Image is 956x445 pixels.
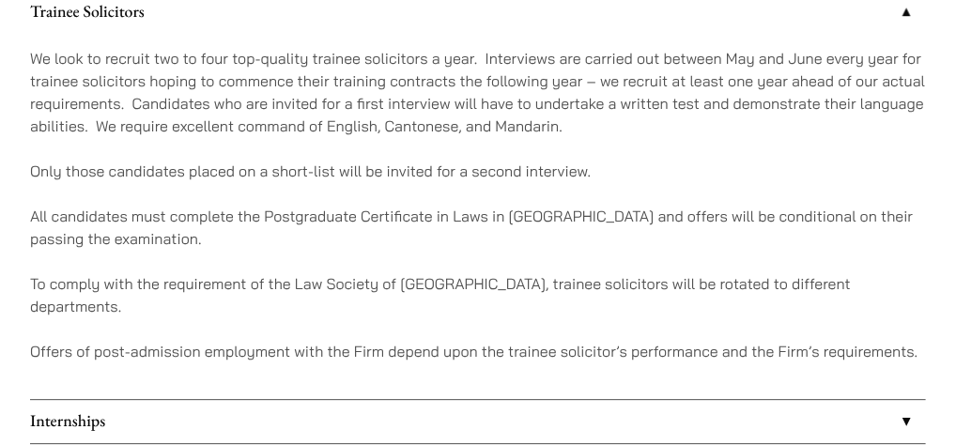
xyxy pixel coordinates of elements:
[30,160,926,182] p: Only those candidates placed on a short-list will be invited for a second interview.
[30,205,926,250] p: All candidates must complete the Postgraduate Certificate in Laws in [GEOGRAPHIC_DATA] and offers...
[30,272,926,317] p: To comply with the requirement of the Law Society of [GEOGRAPHIC_DATA], trainee solicitors will b...
[30,400,926,443] a: Internships
[30,34,926,398] div: Trainee Solicitors
[30,47,926,137] p: We look to recruit two to four top-quality trainee solicitors a year. Interviews are carried out ...
[30,340,926,362] p: Offers of post-admission employment with the Firm depend upon the trainee solicitor’s performance...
